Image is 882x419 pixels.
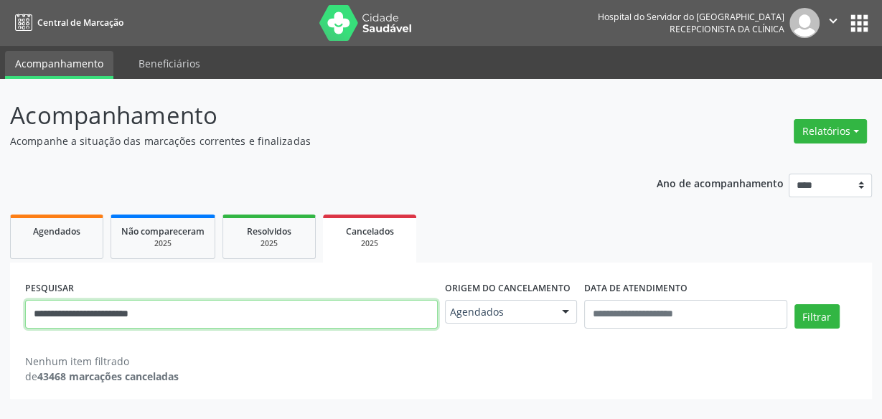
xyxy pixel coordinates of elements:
[657,174,784,192] p: Ano de acompanhamento
[794,304,840,329] button: Filtrar
[10,133,614,149] p: Acompanhe a situação das marcações correntes e finalizadas
[825,13,841,29] i: 
[820,8,847,38] button: 
[794,119,867,143] button: Relatórios
[128,51,210,76] a: Beneficiários
[33,225,80,237] span: Agendados
[121,238,205,249] div: 2025
[10,98,614,133] p: Acompanhamento
[847,11,872,36] button: apps
[25,278,74,300] label: PESQUISAR
[789,8,820,38] img: img
[10,11,123,34] a: Central de Marcação
[450,305,548,319] span: Agendados
[25,369,179,384] div: de
[233,238,305,249] div: 2025
[37,17,123,29] span: Central de Marcação
[584,278,688,300] label: DATA DE ATENDIMENTO
[598,11,784,23] div: Hospital do Servidor do [GEOGRAPHIC_DATA]
[247,225,291,237] span: Resolvidos
[333,238,406,249] div: 2025
[37,369,179,383] strong: 43468 marcações canceladas
[445,278,571,300] label: Origem do cancelamento
[121,225,205,237] span: Não compareceram
[5,51,113,79] a: Acompanhamento
[25,354,179,369] div: Nenhum item filtrado
[346,225,394,237] span: Cancelados
[670,23,784,35] span: Recepcionista da clínica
